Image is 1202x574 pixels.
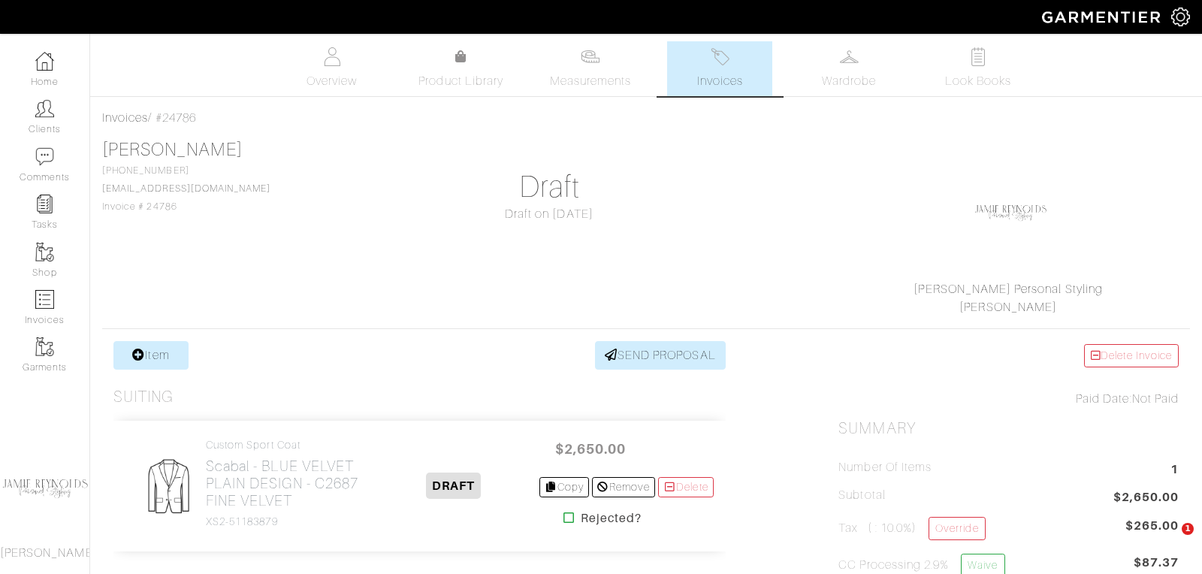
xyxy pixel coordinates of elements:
[538,41,644,96] a: Measurements
[322,47,341,66] img: basicinfo-40fd8af6dae0f16599ec9e87c0ef1c0a1fdea2edbe929e3d69a839185d80c458.svg
[102,140,243,159] a: [PERSON_NAME]
[711,47,729,66] img: orders-27d20c2124de7fd6de4e0e44c1d41de31381a507db9b33961299e4e07d508b8c.svg
[35,52,54,71] img: dashboard-icon-dbcd8f5a0b271acd01030246c82b418ddd0df26cd7fceb0bd07c9910d44c42f6.png
[1076,392,1132,406] span: Paid Date:
[959,301,1057,314] a: [PERSON_NAME]
[658,477,714,497] a: Delete
[914,282,1103,296] a: [PERSON_NAME] Personal Styling
[592,477,654,497] a: Remove
[35,290,54,309] img: orders-icon-0abe47150d42831381b5fb84f609e132dff9fe21cb692f30cb5eec754e2cba89.png
[539,477,590,497] a: Copy
[822,72,876,90] span: Wardrobe
[545,433,636,465] span: $2,650.00
[550,72,632,90] span: Measurements
[35,147,54,166] img: comment-icon-a0a6a9ef722e966f86d9cbdc48e553b5cf19dbc54f86b18d962a5391bc8f6eb6.png
[379,169,720,205] h1: Draft
[409,48,514,90] a: Product Library
[102,111,148,125] a: Invoices
[113,341,189,370] a: Item
[581,47,599,66] img: measurements-466bbee1fd09ba9460f595b01e5d73f9e2bff037440d3c8f018324cb6cdf7a4a.svg
[838,517,985,540] h5: Tax ( : 10.0%)
[697,72,743,90] span: Invoices
[1171,8,1190,26] img: gear-icon-white-bd11855cb880d31180b6d7d6211b90ccbf57a29d726f0c71d8c61bd08dd39cc2.png
[838,390,1179,408] div: Not Paid
[1034,4,1171,30] img: garmentier-logo-header-white-b43fb05a5012e4ada735d5af1a66efaba907eab6374d6393d1fbf88cb4ef424d.png
[973,175,1048,250] img: Laf3uQ8GxXCUCpUxMBPvKvLn.png
[35,243,54,261] img: garments-icon-b7da505a4dc4fd61783c78ac3ca0ef83fa9d6f193b1c9dc38574b1d14d53ca28.png
[1182,523,1194,535] span: 1
[969,47,988,66] img: todo-9ac3debb85659649dc8f770b8b6100bb5dab4b48dedcbae339e5042a72dfd3cc.svg
[796,41,901,96] a: Wardrobe
[206,515,369,528] h4: XS2-51183879
[206,458,369,509] h2: Scabal - BLUE VELVET PLAIN DESIGN - C2687 FINE VELVET
[1151,523,1187,559] iframe: Intercom live chat
[426,473,481,499] span: DRAFT
[137,455,200,518] img: Mens_SportCoat-80010867aa4725b62b9a09ffa5103b2b3040b5cb37876859cbf8e78a4e2258a7.png
[35,337,54,356] img: garments-icon-b7da505a4dc4fd61783c78ac3ca0ef83fa9d6f193b1c9dc38574b1d14d53ca28.png
[35,195,54,213] img: reminder-icon-8004d30b9f0a5d33ae49ab947aed9ed385cf756f9e5892f1edd6e32f2345188e.png
[840,47,859,66] img: wardrobe-487a4870c1b7c33e795ec22d11cfc2ed9d08956e64fb3008fe2437562e282088.svg
[1113,488,1179,509] span: $2,650.00
[667,41,772,96] a: Invoices
[307,72,357,90] span: Overview
[929,517,985,540] a: Override
[102,165,270,212] span: [PHONE_NUMBER] Invoice # 24786
[595,341,726,370] a: SEND PROPOSAL
[35,99,54,118] img: clients-icon-6bae9207a08558b7cb47a8932f037763ab4055f8c8b6bfacd5dc20c3e0201464.png
[379,205,720,223] div: Draft on [DATE]
[279,41,385,96] a: Overview
[102,183,270,194] a: [EMAIL_ADDRESS][DOMAIN_NAME]
[581,509,642,527] strong: Rejected?
[838,419,1179,438] h2: Summary
[113,388,174,406] h3: Suiting
[418,72,503,90] span: Product Library
[838,488,885,503] h5: Subtotal
[1125,517,1179,535] span: $265.00
[206,439,369,528] a: Custom Sport Coat Scabal - BLUE VELVET PLAIN DESIGN - C2687 FINE VELVET XS2-51183879
[102,109,1190,127] div: / #24786
[206,439,369,452] h4: Custom Sport Coat
[926,41,1031,96] a: Look Books
[1170,461,1179,481] span: 1
[945,72,1012,90] span: Look Books
[1084,344,1179,367] a: Delete Invoice
[838,461,932,475] h5: Number of Items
